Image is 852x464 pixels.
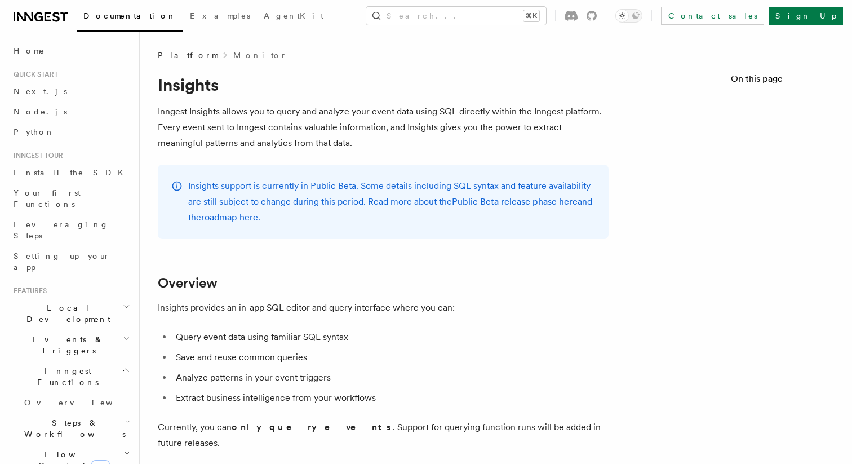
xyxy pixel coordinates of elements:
kbd: ⌘K [523,10,539,21]
span: Next.js [14,87,67,96]
p: Inngest Insights allows you to query and analyze your event data using SQL directly within the In... [158,104,609,151]
a: Node.js [9,101,132,122]
a: Next.js [9,81,132,101]
span: Examples [190,11,250,20]
p: Currently, you can . Support for querying function runs will be added in future releases. [158,419,609,451]
li: Extract business intelligence from your workflows [172,390,609,406]
h1: Insights [158,74,609,95]
a: Contact sales [661,7,764,25]
button: Events & Triggers [9,329,132,361]
strong: only query events [232,422,393,432]
a: Leveraging Steps [9,214,132,246]
button: Search...⌘K [366,7,546,25]
span: Quick start [9,70,58,79]
a: roadmap here [201,212,258,223]
a: Overview [158,275,218,291]
span: Home [14,45,45,56]
a: Python [9,122,132,142]
span: Inngest tour [9,151,63,160]
span: Node.js [14,107,67,116]
a: Overview [20,392,132,413]
span: Overview [24,398,140,407]
button: Local Development [9,298,132,329]
button: Inngest Functions [9,361,132,392]
span: AgentKit [264,11,323,20]
span: Platform [158,50,218,61]
span: Documentation [83,11,176,20]
button: Steps & Workflows [20,413,132,444]
span: Local Development [9,302,123,325]
button: Toggle dark mode [615,9,642,23]
span: Python [14,127,55,136]
a: Sign Up [769,7,843,25]
a: Install the SDK [9,162,132,183]
li: Analyze patterns in your event triggers [172,370,609,386]
span: Steps & Workflows [20,417,126,440]
span: Leveraging Steps [14,220,109,240]
a: Documentation [77,3,183,32]
span: Install the SDK [14,168,130,177]
li: Save and reuse common queries [172,350,609,365]
h4: On this page [731,72,838,90]
span: Features [9,286,47,295]
a: AgentKit [257,3,330,30]
a: Your first Functions [9,183,132,214]
p: Insights provides an in-app SQL editor and query interface where you can: [158,300,609,316]
p: Insights support is currently in Public Beta. Some details including SQL syntax and feature avail... [188,178,595,226]
a: Setting up your app [9,246,132,277]
li: Query event data using familiar SQL syntax [172,329,609,345]
span: Setting up your app [14,251,110,272]
span: Inngest Functions [9,365,122,388]
a: Monitor [233,50,287,61]
span: Events & Triggers [9,334,123,356]
span: Your first Functions [14,188,81,209]
a: Examples [183,3,257,30]
a: Home [9,41,132,61]
a: Public Beta release phase here [452,196,578,207]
